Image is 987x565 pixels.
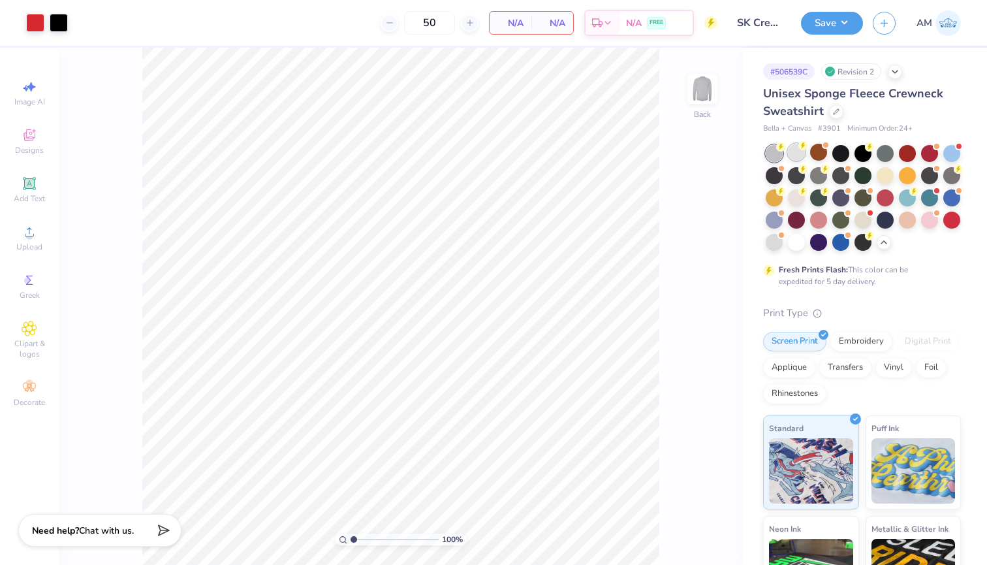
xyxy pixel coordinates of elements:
img: Ava Miller [935,10,961,36]
span: AM [916,16,932,31]
span: # 3901 [818,123,841,135]
div: Back [694,108,711,120]
div: Transfers [819,358,871,378]
span: Image AI [14,97,45,107]
div: Digital Print [896,332,960,351]
span: N/A [539,16,565,30]
div: This color can be expedited for 5 day delivery. [779,264,939,287]
span: Greek [20,290,40,300]
span: Bella + Canvas [763,123,811,135]
span: Neon Ink [769,522,801,536]
div: Rhinestones [763,384,826,404]
button: Save [801,12,863,35]
div: Foil [916,358,947,378]
span: Chat with us. [79,525,134,537]
div: # 506539C [763,63,815,80]
span: Puff Ink [871,421,899,435]
span: N/A [626,16,642,30]
div: Print Type [763,306,961,321]
span: FREE [650,18,663,27]
span: Unisex Sponge Fleece Crewneck Sweatshirt [763,86,943,119]
span: Metallic & Glitter Ink [871,522,948,536]
img: Standard [769,438,853,504]
div: Applique [763,358,815,378]
div: Vinyl [875,358,912,378]
div: Revision 2 [821,63,881,80]
span: Decorate [14,397,45,408]
span: Standard [769,421,804,435]
span: 100 % [442,534,463,545]
img: Puff Ink [871,438,956,504]
img: Back [689,76,715,102]
span: N/A [497,16,524,30]
strong: Fresh Prints Flash: [779,265,848,275]
span: Upload [16,242,42,252]
div: Embroidery [830,332,892,351]
span: Designs [15,145,44,155]
a: AM [916,10,961,36]
div: Screen Print [763,332,826,351]
span: Add Text [14,193,45,204]
strong: Need help? [32,525,79,537]
input: – – [404,11,455,35]
span: Clipart & logos [7,338,52,359]
span: Minimum Order: 24 + [847,123,913,135]
input: Untitled Design [727,10,791,36]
